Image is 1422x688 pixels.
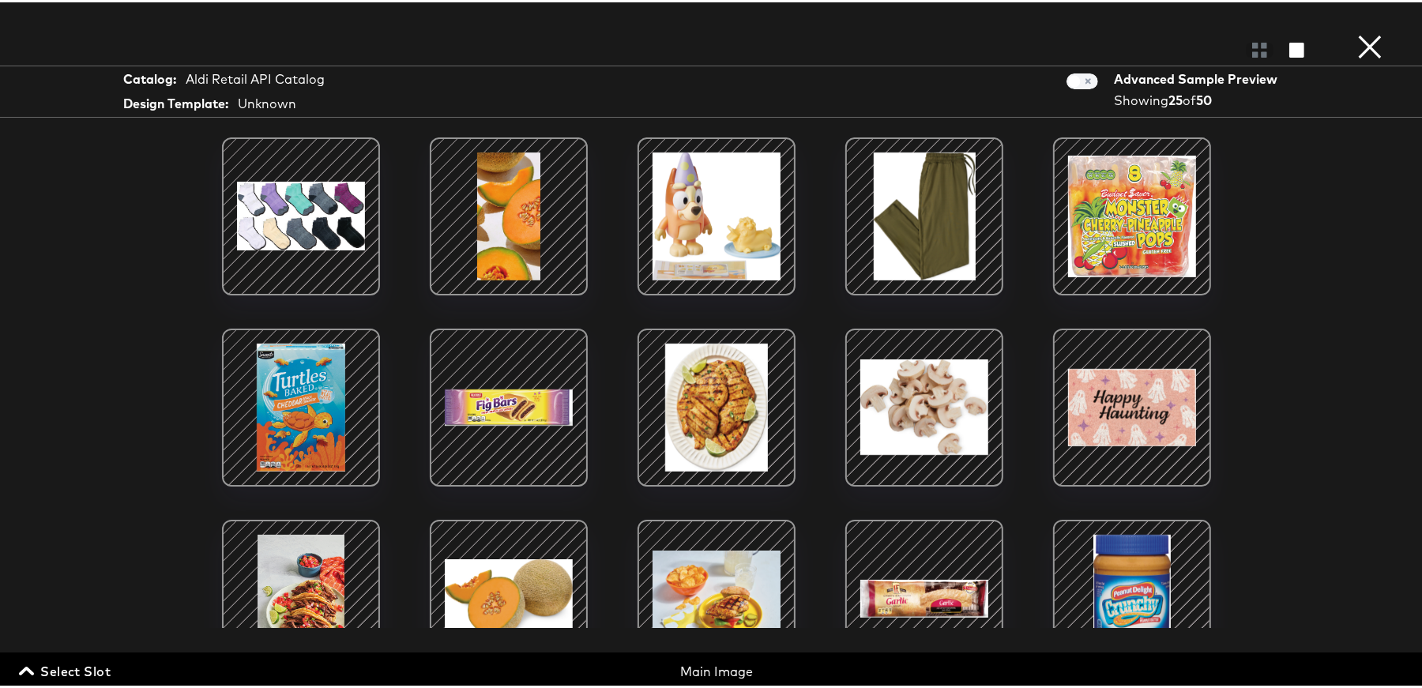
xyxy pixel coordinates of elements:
[16,658,117,680] button: Select Slot
[1196,90,1212,106] strong: 50
[1168,90,1183,106] strong: 25
[22,658,111,680] span: Select Slot
[1114,68,1283,86] div: Advanced Sample Preview
[487,660,946,679] div: Main Image
[186,68,325,86] div: Aldi Retail API Catalog
[123,92,228,111] strong: Design Template:
[1114,89,1283,107] div: Showing of
[123,68,176,86] strong: Catalog:
[238,92,296,111] div: Unknown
